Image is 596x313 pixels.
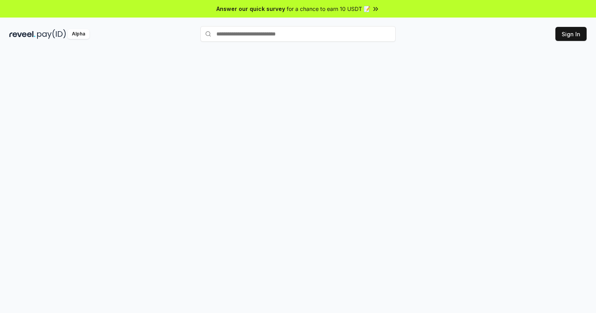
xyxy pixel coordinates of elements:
button: Sign In [555,27,587,41]
img: pay_id [37,29,66,39]
span: Answer our quick survey [216,5,285,13]
div: Alpha [68,29,89,39]
span: for a chance to earn 10 USDT 📝 [287,5,370,13]
img: reveel_dark [9,29,36,39]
